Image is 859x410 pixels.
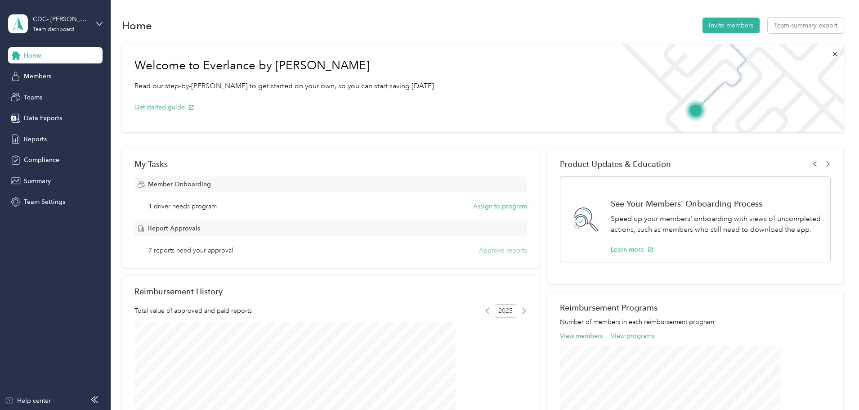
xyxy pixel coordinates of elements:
span: Home [24,51,41,60]
button: Learn more [611,245,653,254]
button: Invite members [702,18,760,33]
span: Teams [24,93,42,102]
h1: See Your Members' Onboarding Process [611,199,821,208]
span: Team Settings [24,197,65,207]
img: Welcome to everlance [613,44,843,132]
span: 7 reports need your approval [148,246,233,255]
button: Approve reports [479,246,527,255]
span: Reports [24,135,47,144]
div: CDC- [PERSON_NAME] [33,14,89,24]
iframe: Everlance-gr Chat Button Frame [809,360,859,410]
p: Number of members in each reimbursement program. [560,317,831,327]
h2: Reimbursement History [134,287,223,296]
span: Data Exports [24,113,62,123]
span: Compliance [24,155,59,165]
button: Team summary export [768,18,844,33]
span: 1 driver needs program [148,202,217,211]
button: Assign to program [473,202,527,211]
div: Team dashboard [33,27,74,32]
button: View members [560,331,603,341]
p: Speed up your members' onboarding with views of uncompleted actions, such as members who still ne... [611,213,821,235]
h1: Home [122,21,152,30]
span: Total value of approved and paid reports [134,306,252,315]
span: Summary [24,176,51,186]
span: Product Updates & Education [560,159,671,169]
button: View programs [611,331,654,341]
button: Help center [5,396,51,405]
span: Members [24,72,51,81]
span: Report Approvals [148,224,200,233]
h2: Reimbursement Programs [560,303,831,312]
div: My Tasks [134,159,527,169]
button: Get started guide [134,103,194,112]
h1: Welcome to Everlance by [PERSON_NAME] [134,59,436,73]
span: 2025 [495,304,516,318]
p: Read our step-by-[PERSON_NAME] to get started on your own, so you can start saving [DATE]. [134,81,436,92]
span: Member Onboarding [148,180,211,189]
